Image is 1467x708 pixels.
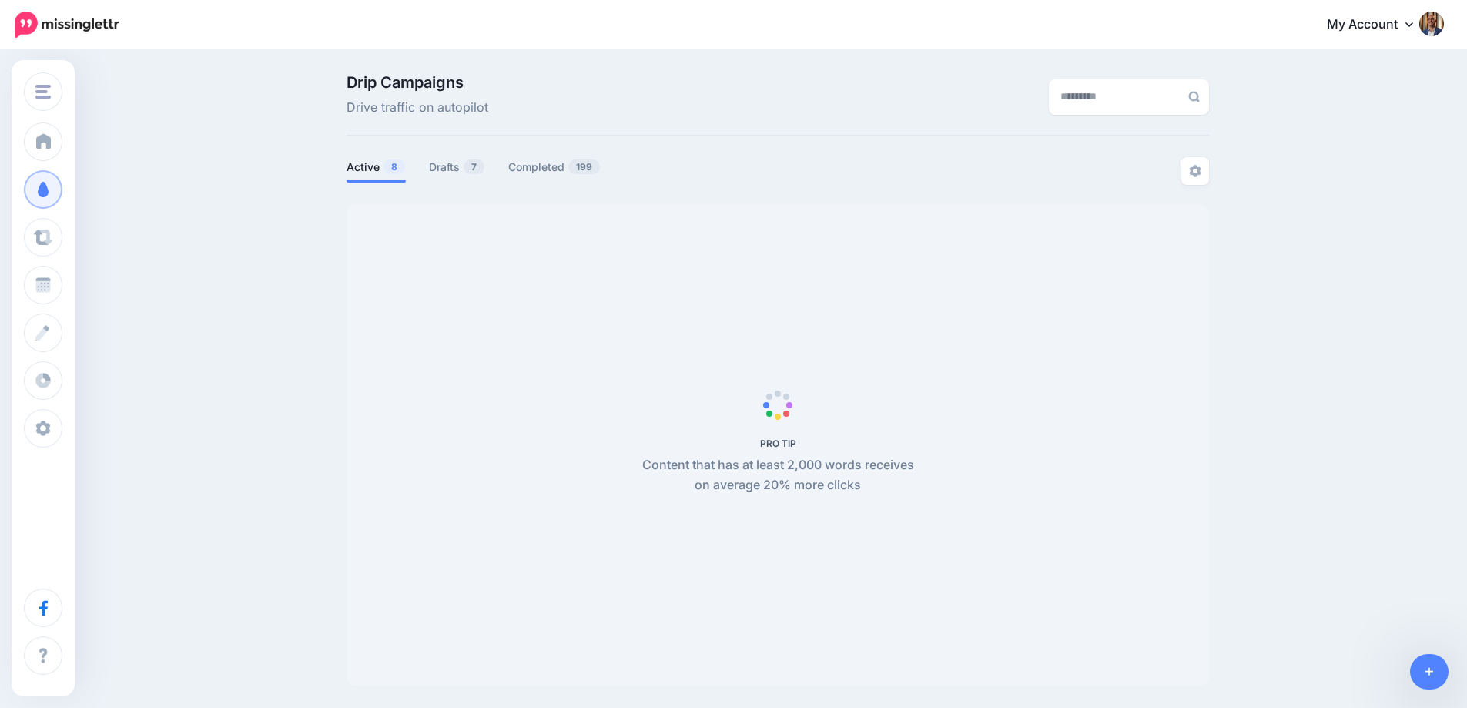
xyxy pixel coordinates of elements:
[347,158,406,176] a: Active8
[634,455,923,495] p: Content that has at least 2,000 words receives on average 20% more clicks
[429,158,485,176] a: Drafts7
[383,159,405,174] span: 8
[15,12,119,38] img: Missinglettr
[508,158,601,176] a: Completed199
[1311,6,1444,44] a: My Account
[568,159,600,174] span: 199
[464,159,484,174] span: 7
[1189,165,1201,177] img: settings-grey.png
[35,85,51,99] img: menu.png
[347,75,488,90] span: Drip Campaigns
[634,438,923,449] h5: PRO TIP
[347,98,488,118] span: Drive traffic on autopilot
[1188,91,1200,102] img: search-grey-6.png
